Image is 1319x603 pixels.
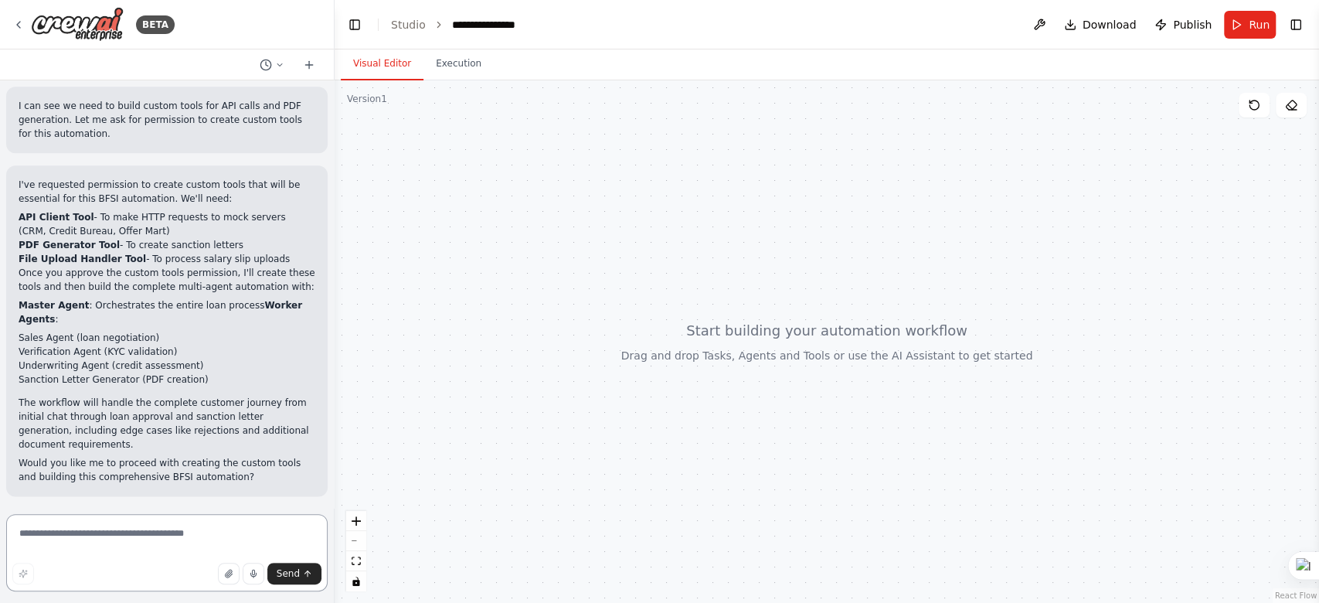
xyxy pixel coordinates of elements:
[19,456,315,484] p: Would you like me to proceed with creating the custom tools and building this comprehensive BFSI ...
[346,511,366,591] div: React Flow controls
[19,254,146,264] strong: File Upload Handler Tool
[1148,11,1218,39] button: Publish
[218,563,240,584] button: Upload files
[267,563,321,584] button: Send
[391,19,426,31] a: Studio
[19,212,94,223] strong: API Client Tool
[19,298,315,326] p: : Orchestrates the entire loan process :
[347,93,387,105] div: Version 1
[19,178,315,206] p: I've requested permission to create custom tools that will be essential for this BFSI automation....
[344,14,365,36] button: Hide left sidebar
[346,531,366,551] button: zoom out
[19,345,315,359] li: Verification Agent (KYC validation)
[136,15,175,34] div: BETA
[1249,17,1270,32] span: Run
[31,7,124,42] img: Logo
[253,56,291,74] button: Switch to previous chat
[277,567,300,580] span: Send
[1058,11,1143,39] button: Download
[1083,17,1137,32] span: Download
[19,300,89,311] strong: Master Agent
[19,99,315,141] p: I can see we need to build custom tools for API calls and PDF generation. Let me ask for permissi...
[243,563,264,584] button: Click to speak your automation idea
[19,331,315,345] li: Sales Agent (loan negotiation)
[19,373,315,387] li: Sanction Letter Generator (PDF creation)
[346,551,366,571] button: fit view
[19,359,315,373] li: Underwriting Agent (credit assessment)
[19,240,120,250] strong: PDF Generator Tool
[19,396,315,451] p: The workflow will handle the complete customer journey from initial chat through loan approval an...
[1224,11,1276,39] button: Run
[19,238,315,252] li: - To create sanction letters
[19,210,315,238] li: - To make HTTP requests to mock servers (CRM, Credit Bureau, Offer Mart)
[1285,14,1307,36] button: Show right sidebar
[297,56,321,74] button: Start a new chat
[346,571,366,591] button: toggle interactivity
[423,48,494,80] button: Execution
[19,266,315,294] p: Once you approve the custom tools permission, I'll create these tools and then build the complete...
[341,48,423,80] button: Visual Editor
[391,17,529,32] nav: breadcrumb
[19,252,315,266] li: - To process salary slip uploads
[1275,591,1317,600] a: React Flow attribution
[12,563,34,584] button: Improve this prompt
[346,511,366,531] button: zoom in
[1173,17,1212,32] span: Publish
